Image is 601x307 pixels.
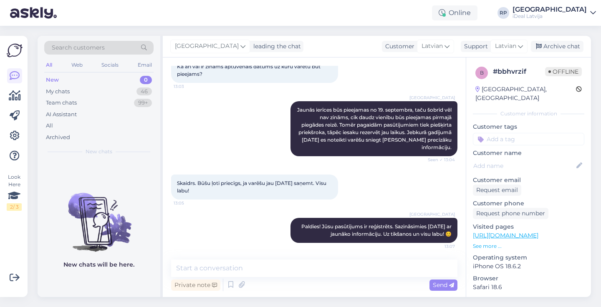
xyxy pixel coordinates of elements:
[461,42,488,51] div: Support
[250,42,301,51] div: leading the chat
[473,133,584,145] input: Add a tag
[473,122,584,131] p: Customer tags
[473,199,584,208] p: Customer phone
[70,60,84,70] div: Web
[473,253,584,262] p: Operating system
[7,42,23,58] img: Askly Logo
[422,42,443,51] span: Latvian
[301,223,453,237] span: Paldies! Jūsu pasūtījums ir reģistrēts. Sazināsimies [DATE] ar jaunāko informāciju. Uz tikšanos u...
[473,176,584,185] p: Customer email
[473,232,538,239] a: [URL][DOMAIN_NAME]
[46,76,59,84] div: New
[473,161,575,170] input: Add name
[38,178,160,253] img: No chats
[424,157,455,163] span: Seen ✓ 13:04
[46,87,70,96] div: My chats
[7,173,22,211] div: Look Here
[473,242,584,250] p: See more ...
[409,95,455,101] span: [GEOGRAPHIC_DATA]
[46,110,77,119] div: AI Assistant
[473,262,584,271] p: iPhone OS 18.6.2
[473,274,584,283] p: Browser
[86,148,112,155] span: New chats
[513,6,596,20] a: [GEOGRAPHIC_DATA]iDeal Latvija
[475,85,576,102] div: [GEOGRAPHIC_DATA], [GEOGRAPHIC_DATA]
[473,149,584,157] p: Customer name
[134,99,152,107] div: 99+
[171,280,220,291] div: Private note
[175,42,239,51] span: [GEOGRAPHIC_DATA]
[495,42,516,51] span: Latvian
[63,260,134,269] p: New chats will be here.
[7,203,22,211] div: 2 / 3
[44,60,54,70] div: All
[424,243,455,250] span: 13:07
[136,60,154,70] div: Email
[432,5,477,20] div: Online
[473,283,584,292] p: Safari 18.6
[497,7,509,19] div: RP
[473,208,548,219] div: Request phone number
[174,83,205,90] span: 13:03
[297,107,453,150] span: Jaunās ierīces būs pieejamas no 19. septembra, taču šobrīd vēl nav zināms, cik daudz vienību būs ...
[433,281,454,289] span: Send
[473,110,584,117] div: Customer information
[473,222,584,231] p: Visited pages
[531,41,583,52] div: Archive chat
[46,99,77,107] div: Team chats
[100,60,120,70] div: Socials
[493,67,545,77] div: # bbhvrzif
[136,87,152,96] div: 46
[473,185,521,196] div: Request email
[382,42,414,51] div: Customer
[46,122,53,130] div: All
[409,211,455,217] span: [GEOGRAPHIC_DATA]
[177,180,328,194] span: Skaidrs. Būšu ļoti priecīgs, ja varēšu jau [DATE] saņemt. Visu labu!
[545,67,582,76] span: Offline
[140,76,152,84] div: 0
[513,6,587,13] div: [GEOGRAPHIC_DATA]
[480,70,484,76] span: b
[46,133,70,142] div: Archived
[52,43,105,52] span: Search customers
[174,200,205,206] span: 13:05
[513,13,587,20] div: iDeal Latvija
